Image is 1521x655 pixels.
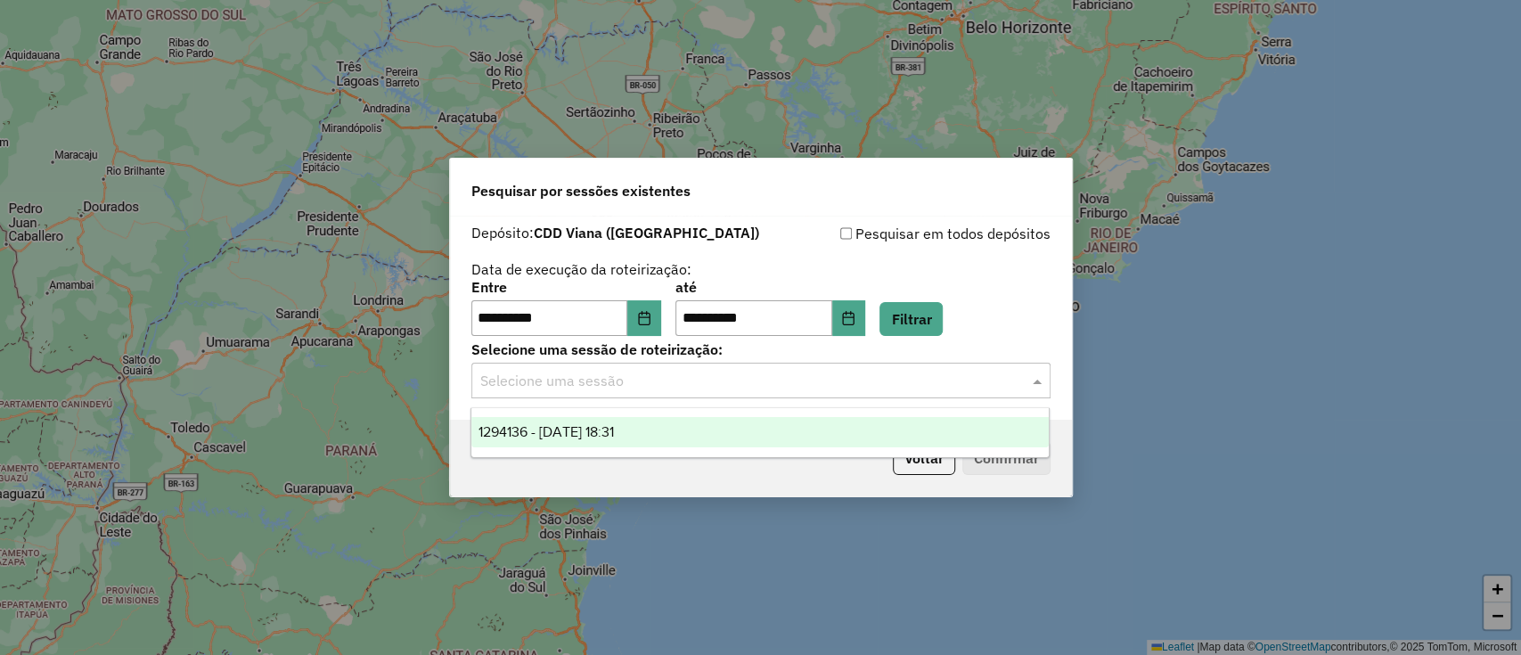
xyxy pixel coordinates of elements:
[534,224,759,242] strong: CDD Viana ([GEOGRAPHIC_DATA])
[471,339,1051,360] label: Selecione uma sessão de roteirização:
[832,300,866,336] button: Choose Date
[471,180,691,201] span: Pesquisar por sessões existentes
[675,276,865,298] label: até
[761,223,1051,244] div: Pesquisar em todos depósitos
[478,424,614,439] span: 1294136 - [DATE] 18:31
[471,222,759,243] label: Depósito:
[627,300,661,336] button: Choose Date
[879,302,943,336] button: Filtrar
[471,276,661,298] label: Entre
[471,258,691,280] label: Data de execução da roteirização:
[470,407,1050,458] ng-dropdown-panel: Options list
